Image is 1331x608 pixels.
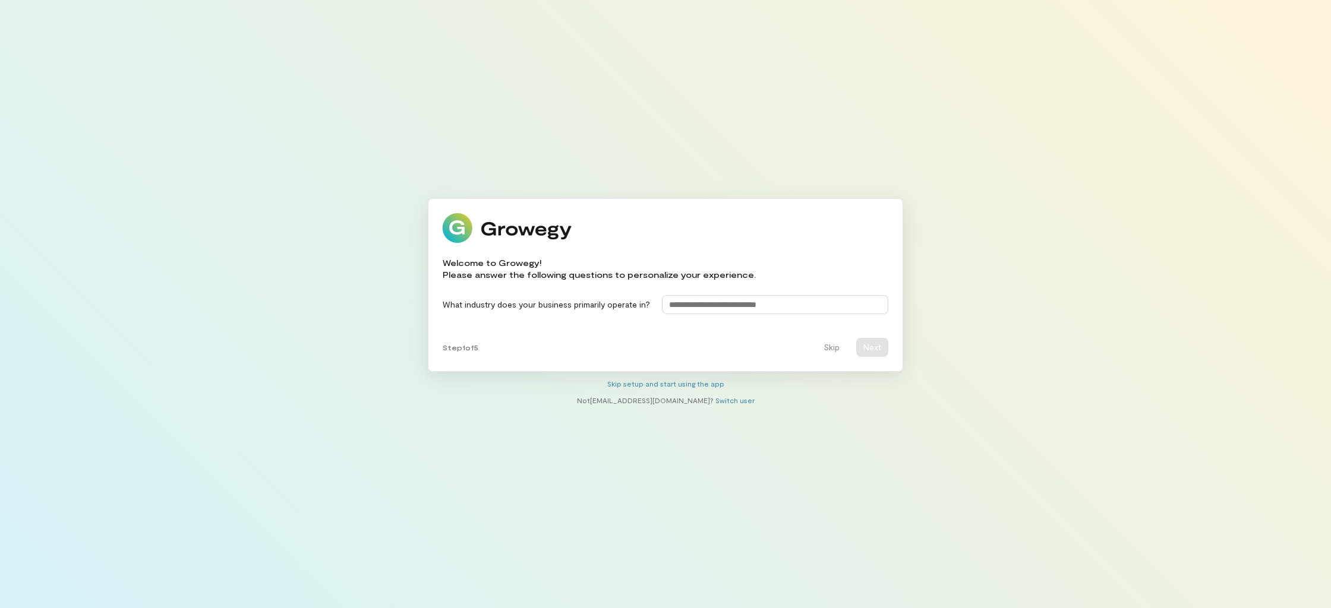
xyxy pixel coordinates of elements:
button: Skip [816,338,847,357]
div: Welcome to Growegy! Please answer the following questions to personalize your experience. [443,257,756,281]
span: Step 1 of 5 [443,343,478,352]
a: Skip setup and start using the app [607,379,724,388]
a: Switch user [715,396,755,404]
label: What industry does your business primarily operate in? [443,299,650,311]
button: Next [856,338,888,357]
span: Not [EMAIL_ADDRESS][DOMAIN_NAME] ? [577,396,714,404]
img: Growegy logo [443,213,572,243]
